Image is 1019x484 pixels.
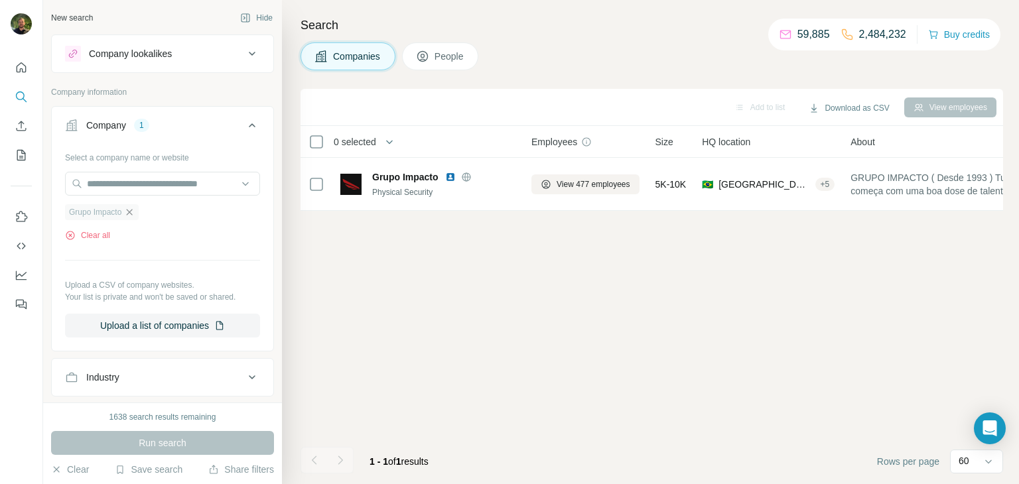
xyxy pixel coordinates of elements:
[655,178,687,191] span: 5K-10K
[850,135,875,149] span: About
[859,27,906,42] p: 2,484,232
[531,135,577,149] span: Employees
[531,174,640,194] button: View 477 employees
[115,463,182,476] button: Save search
[134,119,149,131] div: 1
[797,27,830,42] p: 59,885
[372,170,439,184] span: Grupo Impacto
[928,25,990,44] button: Buy credits
[959,454,969,467] p: 60
[51,86,274,98] p: Company information
[396,456,401,467] span: 1
[65,279,260,291] p: Upload a CSV of company websites.
[301,16,1003,34] h4: Search
[445,172,456,182] img: LinkedIn logo
[815,178,835,190] div: + 5
[51,12,93,24] div: New search
[69,206,121,218] span: Grupo Impacto
[52,38,273,70] button: Company lookalikes
[65,147,260,164] div: Select a company name or website
[11,85,32,109] button: Search
[655,135,673,149] span: Size
[231,8,282,28] button: Hide
[718,178,809,191] span: [GEOGRAPHIC_DATA], [GEOGRAPHIC_DATA]
[52,109,273,147] button: Company1
[86,119,126,132] div: Company
[877,455,939,468] span: Rows per page
[52,361,273,393] button: Industry
[370,456,388,467] span: 1 - 1
[86,371,119,384] div: Industry
[65,291,260,303] p: Your list is private and won't be saved or shared.
[11,143,32,167] button: My lists
[65,229,110,241] button: Clear all
[208,463,274,476] button: Share filters
[51,463,89,476] button: Clear
[372,186,515,198] div: Physical Security
[11,292,32,316] button: Feedback
[370,456,429,467] span: results
[109,411,216,423] div: 1638 search results remaining
[334,135,376,149] span: 0 selected
[65,314,260,337] button: Upload a list of companies
[435,50,465,63] span: People
[11,205,32,229] button: Use Surfe on LinkedIn
[11,114,32,138] button: Enrich CSV
[333,50,381,63] span: Companies
[11,263,32,287] button: Dashboard
[11,234,32,258] button: Use Surfe API
[340,174,362,195] img: Logo of Grupo Impacto
[11,56,32,80] button: Quick start
[557,178,630,190] span: View 477 employees
[11,13,32,34] img: Avatar
[799,98,898,118] button: Download as CSV
[89,47,172,60] div: Company lookalikes
[702,135,750,149] span: HQ location
[388,456,396,467] span: of
[974,412,1006,444] div: Open Intercom Messenger
[702,178,713,191] span: 🇧🇷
